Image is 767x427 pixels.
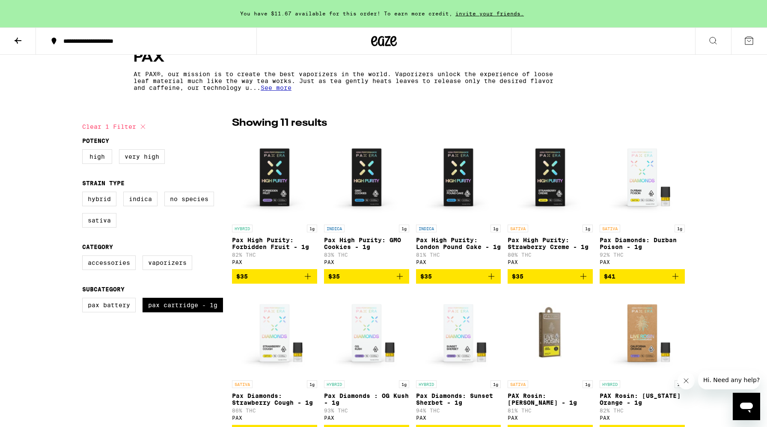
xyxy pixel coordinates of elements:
span: $35 [328,273,340,280]
div: PAX [232,415,317,421]
span: See more [261,84,291,91]
div: PAX [508,259,593,265]
p: 1g [307,225,317,232]
a: Open page for Pax High Purity: Strawberry Creme - 1g from PAX [508,135,593,269]
div: PAX [416,415,501,421]
span: $35 [512,273,523,280]
img: PAX - Pax Diamonds: Strawberry Cough - 1g [232,291,317,376]
div: PAX [324,259,409,265]
p: SATIVA [232,380,253,388]
p: 1g [675,380,685,388]
div: PAX [232,259,317,265]
p: INDICA [324,225,345,232]
div: PAX [324,415,409,421]
label: Vaporizers [143,255,192,270]
p: 1g [675,225,685,232]
p: Pax High Purity: London Pound Cake - 1g [416,237,501,250]
p: 1g [583,225,593,232]
p: 81% THC [416,252,501,258]
label: Sativa [82,213,116,228]
p: Pax Diamonds: Durban Poison - 1g [600,237,685,250]
a: Open page for Pax Diamonds : OG Kush - 1g from PAX [324,291,409,425]
p: 93% THC [324,408,409,413]
p: 1g [399,225,409,232]
h4: PAX [134,51,633,65]
img: PAX - PAX Rosin: California Orange - 1g [600,291,685,376]
button: Clear 1 filter [82,116,148,137]
p: Pax High Purity: GMO Cookies - 1g [324,237,409,250]
img: PAX - Pax Diamonds: Durban Poison - 1g [600,135,685,220]
p: 86% THC [232,408,317,413]
img: PAX - Pax High Purity: GMO Cookies - 1g [324,135,409,220]
label: Very High [119,149,165,164]
p: 1g [583,380,593,388]
div: PAX [600,415,685,421]
div: PAX [600,259,685,265]
span: invite your friends. [452,11,527,16]
a: Open page for Pax High Purity: GMO Cookies - 1g from PAX [324,135,409,269]
p: 82% THC [600,408,685,413]
p: HYBRID [416,380,437,388]
p: HYBRID [324,380,345,388]
a: Open page for PAX Rosin: California Orange - 1g from PAX [600,291,685,425]
label: High [82,149,112,164]
a: Open page for Pax Diamonds: Sunset Sherbet - 1g from PAX [416,291,501,425]
p: 82% THC [232,252,317,258]
p: PAX Rosin: [US_STATE] Orange - 1g [600,392,685,406]
iframe: Message from company [698,371,760,389]
p: 81% THC [508,408,593,413]
iframe: Close message [678,372,695,389]
p: SATIVA [600,225,620,232]
p: HYBRID [600,380,620,388]
p: Pax Diamonds : OG Kush - 1g [324,392,409,406]
iframe: Button to launch messaging window [733,393,760,420]
a: Open page for Pax Diamonds: Durban Poison - 1g from PAX [600,135,685,269]
legend: Strain Type [82,180,125,187]
label: Indica [123,192,158,206]
legend: Category [82,243,113,250]
img: PAX - PAX Rosin: Jack Herer - 1g [508,291,593,376]
p: SATIVA [508,380,528,388]
p: Showing 11 results [232,116,327,130]
div: PAX [416,259,501,265]
p: Pax Diamonds: Sunset Sherbet - 1g [416,392,501,406]
span: $41 [604,273,615,280]
p: 80% THC [508,252,593,258]
a: Open page for Pax High Purity: London Pound Cake - 1g from PAX [416,135,501,269]
span: $35 [420,273,432,280]
p: 1g [491,380,501,388]
p: 92% THC [600,252,685,258]
p: 94% THC [416,408,501,413]
p: Pax Diamonds: Strawberry Cough - 1g [232,392,317,406]
label: PAX Cartridge - 1g [143,298,223,312]
p: 1g [307,380,317,388]
p: INDICA [416,225,437,232]
p: 1g [399,380,409,388]
a: Open page for Pax High Purity: Forbidden Fruit - 1g from PAX [232,135,317,269]
button: Add to bag [324,269,409,284]
div: PAX [508,415,593,421]
label: Accessories [82,255,136,270]
label: Hybrid [82,192,116,206]
button: Add to bag [600,269,685,284]
p: Pax High Purity: Strawberry Creme - 1g [508,237,593,250]
p: HYBRID [232,225,253,232]
img: PAX - Pax High Purity: London Pound Cake - 1g [416,135,501,220]
a: Open page for Pax Diamonds: Strawberry Cough - 1g from PAX [232,291,317,425]
p: SATIVA [508,225,528,232]
button: Add to bag [416,269,501,284]
label: No Species [164,192,214,206]
span: $35 [236,273,248,280]
p: At PAX®, our mission is to create the best vaporizers in the world. Vaporizers unlock the experie... [134,71,558,91]
legend: Potency [82,137,109,144]
p: PAX Rosin: [PERSON_NAME] - 1g [508,392,593,406]
button: Add to bag [508,269,593,284]
label: PAX Battery [82,298,136,312]
p: Pax High Purity: Forbidden Fruit - 1g [232,237,317,250]
button: Add to bag [232,269,317,284]
img: PAX - Pax Diamonds : OG Kush - 1g [324,291,409,376]
img: PAX - Pax Diamonds: Sunset Sherbet - 1g [416,291,501,376]
span: You have $11.67 available for this order! To earn more credit, [240,11,452,16]
p: 1g [491,225,501,232]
